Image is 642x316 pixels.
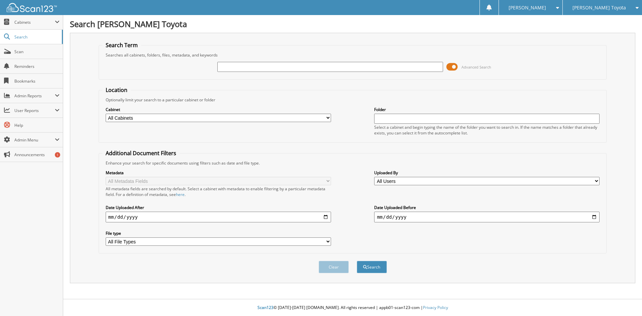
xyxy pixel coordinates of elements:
span: Admin Reports [14,93,55,99]
label: Metadata [106,170,331,176]
label: File type [106,230,331,236]
div: Optionally limit your search to a particular cabinet or folder [102,97,603,103]
img: scan123-logo-white.svg [7,3,57,12]
span: Advanced Search [461,65,491,70]
label: Cabinet [106,107,331,112]
legend: Location [102,86,131,94]
span: User Reports [14,108,55,113]
span: Scan123 [257,305,274,310]
span: Search [14,34,59,40]
legend: Additional Document Filters [102,149,180,157]
span: Reminders [14,64,60,69]
div: Searches all cabinets, folders, files, metadata, and keywords [102,52,603,58]
div: Enhance your search for specific documents using filters such as date and file type. [102,160,603,166]
span: Announcements [14,152,60,157]
h1: Search [PERSON_NAME] Toyota [70,18,635,29]
input: start [106,212,331,222]
a: here [176,192,185,197]
span: Admin Menu [14,137,55,143]
span: [PERSON_NAME] [509,6,546,10]
div: 1 [55,152,60,157]
span: [PERSON_NAME] Toyota [572,6,626,10]
label: Uploaded By [374,170,600,176]
button: Clear [319,261,349,273]
a: Privacy Policy [423,305,448,310]
span: Help [14,122,60,128]
div: © [DATE]-[DATE] [DOMAIN_NAME]. All rights reserved | appb01-scan123-com | [63,300,642,316]
span: Cabinets [14,19,55,25]
div: All metadata fields are searched by default. Select a cabinet with metadata to enable filtering b... [106,186,331,197]
label: Date Uploaded Before [374,205,600,210]
span: Scan [14,49,60,55]
button: Search [357,261,387,273]
input: end [374,212,600,222]
legend: Search Term [102,41,141,49]
label: Folder [374,107,600,112]
label: Date Uploaded After [106,205,331,210]
span: Bookmarks [14,78,60,84]
div: Select a cabinet and begin typing the name of the folder you want to search in. If the name match... [374,124,600,136]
